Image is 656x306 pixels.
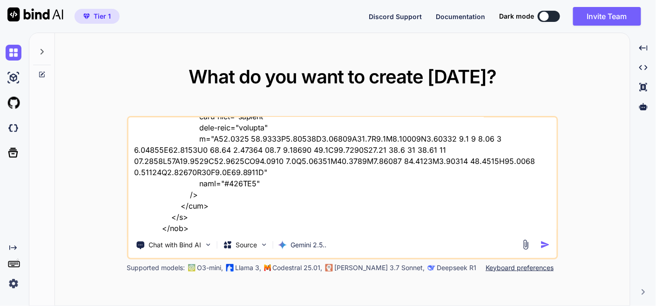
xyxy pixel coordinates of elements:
[204,241,212,249] img: Pick Tools
[94,12,111,21] span: Tier 1
[236,240,257,250] p: Source
[6,120,21,136] img: darkCloudIdeIcon
[436,13,485,20] span: Documentation
[189,65,496,88] span: What do you want to create [DATE]?
[437,263,476,272] p: Deepseek R1
[260,241,268,249] img: Pick Models
[128,117,556,233] textarea: lore ip dolorsitam cons - "adip el sed doei - tempori.utl "<!ETDOLOR magn> <aliq enim="ad"> <mini...
[541,240,550,250] img: icon
[436,12,485,21] button: Documentation
[74,9,120,24] button: premiumTier 1
[427,264,435,272] img: claude
[6,45,21,61] img: chat
[334,263,425,272] p: [PERSON_NAME] 3.7 Sonnet,
[499,12,534,21] span: Dark mode
[235,263,261,272] p: Llama 3,
[226,264,233,272] img: Llama2
[369,12,422,21] button: Discord Support
[486,263,554,272] p: Keyboard preferences
[264,265,271,271] img: Mistral-AI
[83,14,90,19] img: premium
[291,240,326,250] p: Gemini 2.5..
[521,239,531,250] img: attachment
[6,276,21,292] img: settings
[277,240,287,250] img: Gemini 2.5 Pro
[197,263,223,272] p: O3-mini,
[573,7,641,26] button: Invite Team
[6,95,21,111] img: githubLight
[325,264,332,272] img: claude
[188,264,195,272] img: GPT-4
[7,7,63,21] img: Bind AI
[127,263,185,272] p: Supported models:
[149,240,201,250] p: Chat with Bind AI
[6,70,21,86] img: ai-studio
[272,263,322,272] p: Codestral 25.01,
[369,13,422,20] span: Discord Support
